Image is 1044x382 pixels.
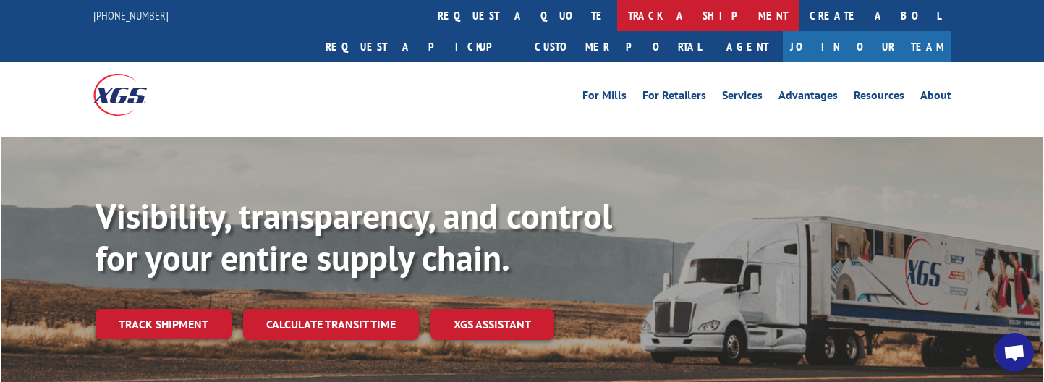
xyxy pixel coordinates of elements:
[778,90,838,106] a: Advantages
[995,333,1034,372] a: Open chat
[524,31,712,62] a: Customer Portal
[582,90,627,106] a: For Mills
[96,193,612,280] b: Visibility, transparency, and control for your entire supply chain.
[93,8,169,22] a: [PHONE_NUMBER]
[430,309,554,340] a: XGS ASSISTANT
[722,90,763,106] a: Services
[783,31,951,62] a: Join Our Team
[315,31,524,62] a: Request a pickup
[243,309,419,340] a: Calculate transit time
[642,90,706,106] a: For Retailers
[920,90,951,106] a: About
[96,309,232,339] a: Track shipment
[712,31,783,62] a: Agent
[854,90,904,106] a: Resources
